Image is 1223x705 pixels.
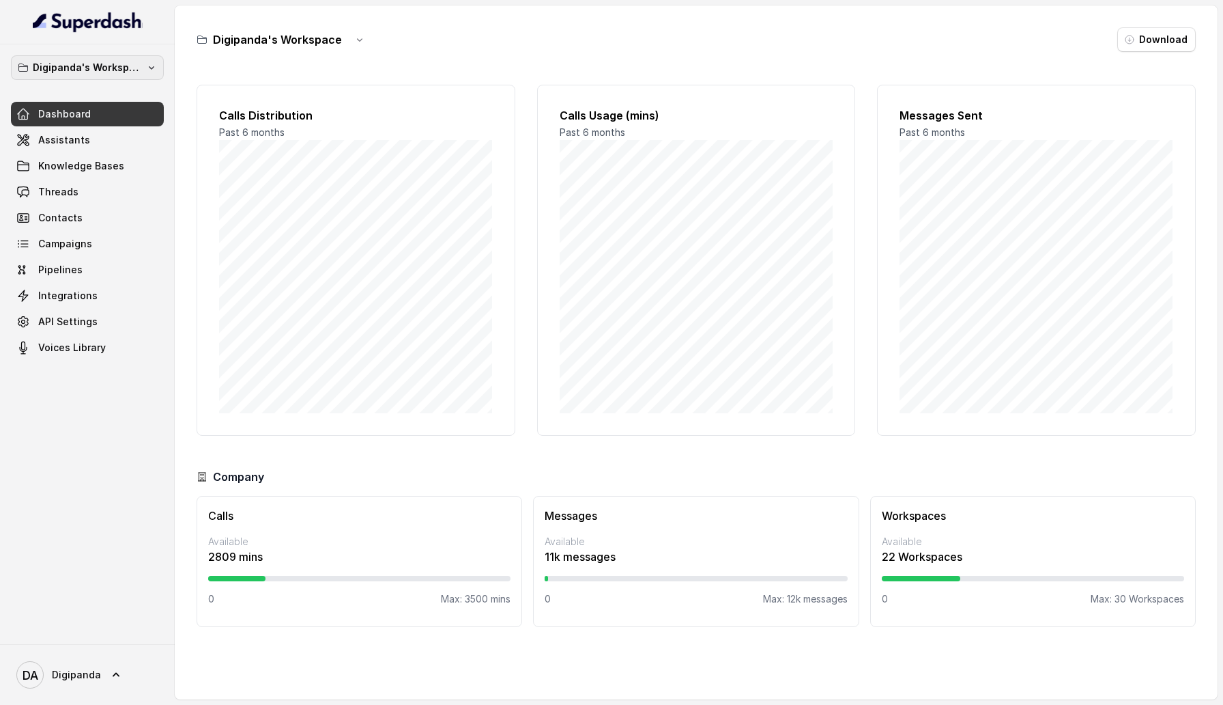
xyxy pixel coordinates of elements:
h2: Calls Usage (mins) [560,107,833,124]
h2: Messages Sent [900,107,1173,124]
p: 0 [208,592,214,606]
p: 0 [545,592,551,606]
h3: Messages [545,508,847,524]
a: Digipanda [11,656,164,694]
p: Available [545,535,847,549]
a: Voices Library [11,335,164,360]
span: Knowledge Bases [38,159,124,173]
span: Integrations [38,289,98,303]
a: Threads [11,180,164,204]
img: light.svg [33,11,143,33]
button: Digipanda's Workspace [11,55,164,80]
a: Contacts [11,206,164,230]
span: Voices Library [38,341,106,355]
h3: Company [213,469,264,485]
span: API Settings [38,315,98,329]
span: Pipelines [38,263,83,277]
p: Max: 30 Workspaces [1091,592,1184,606]
span: Past 6 months [219,126,285,138]
p: Max: 3500 mins [441,592,510,606]
span: Dashboard [38,107,91,121]
span: Past 6 months [900,126,965,138]
h3: Calls [208,508,510,524]
h3: Digipanda's Workspace [213,31,342,48]
p: Available [882,535,1184,549]
h3: Workspaces [882,508,1184,524]
p: 11k messages [545,549,847,565]
p: 0 [882,592,888,606]
span: Digipanda [52,668,101,682]
a: Knowledge Bases [11,154,164,178]
a: Assistants [11,128,164,152]
span: Campaigns [38,237,92,251]
h2: Calls Distribution [219,107,493,124]
a: Pipelines [11,258,164,282]
p: 2809 mins [208,549,510,565]
p: Available [208,535,510,549]
span: Threads [38,185,78,199]
button: Download [1117,27,1196,52]
p: 22 Workspaces [882,549,1184,565]
a: Campaigns [11,232,164,256]
span: Contacts [38,211,83,225]
a: Dashboard [11,102,164,126]
a: Integrations [11,284,164,308]
a: API Settings [11,309,164,334]
text: DA [23,668,38,682]
p: Digipanda's Workspace [33,59,142,76]
span: Assistants [38,133,90,147]
span: Past 6 months [560,126,625,138]
p: Max: 12k messages [763,592,848,606]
